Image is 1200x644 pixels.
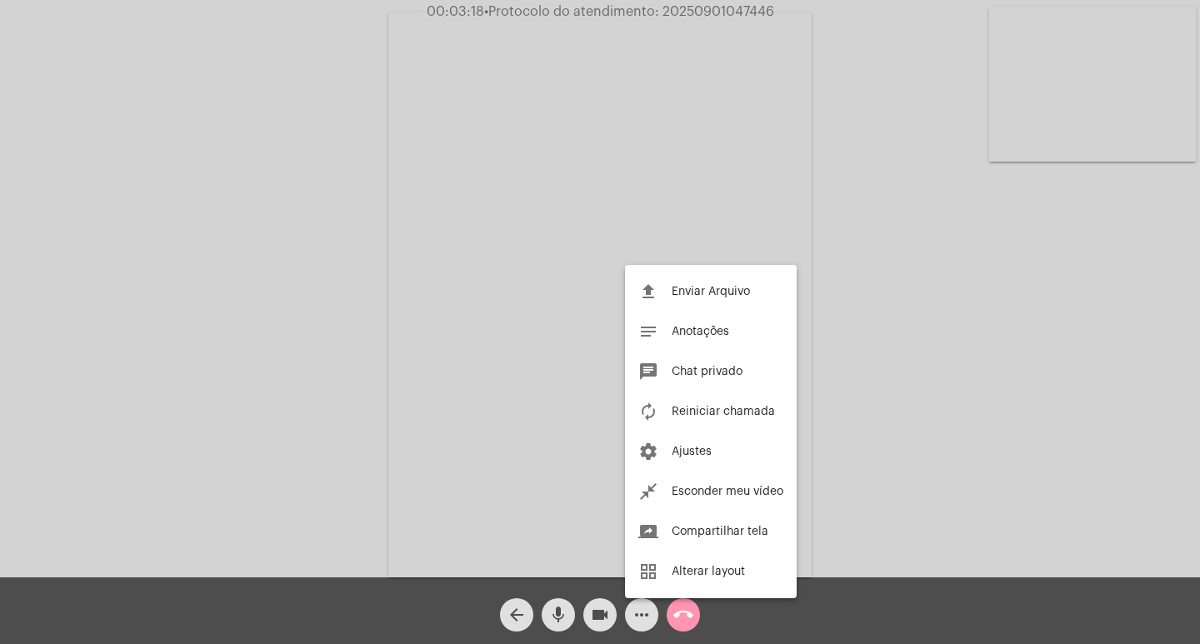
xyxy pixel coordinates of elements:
mat-icon: screen_share [638,522,658,542]
span: Chat privado [672,366,742,377]
span: Compartilhar tela [672,526,768,537]
mat-icon: settings [638,442,658,462]
mat-icon: chat [638,362,658,382]
mat-icon: close_fullscreen [638,482,658,502]
span: Ajustes [672,446,712,457]
mat-icon: autorenew [638,402,658,422]
mat-icon: notes [638,322,658,342]
span: Anotações [672,326,729,337]
span: Alterar layout [672,566,745,577]
mat-icon: grid_view [638,562,658,582]
span: Reiniciar chamada [672,406,775,417]
span: Enviar Arquivo [672,286,750,297]
span: Esconder meu vídeo [672,486,783,497]
mat-icon: file_upload [638,282,658,302]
